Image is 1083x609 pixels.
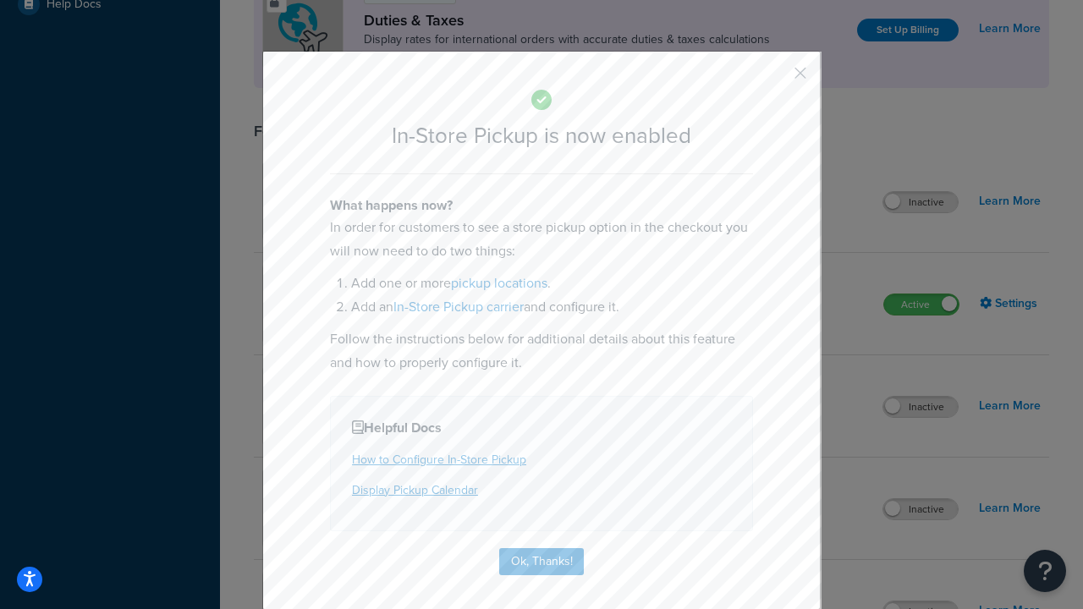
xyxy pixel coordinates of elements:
p: Follow the instructions below for additional details about this feature and how to properly confi... [330,327,753,375]
h2: In-Store Pickup is now enabled [330,123,753,148]
h4: Helpful Docs [352,418,731,438]
button: Ok, Thanks! [499,548,584,575]
li: Add an and configure it. [351,295,753,319]
a: How to Configure In-Store Pickup [352,451,526,469]
a: In-Store Pickup carrier [393,297,524,316]
li: Add one or more . [351,272,753,295]
a: Display Pickup Calendar [352,481,478,499]
h4: What happens now? [330,195,753,216]
p: In order for customers to see a store pickup option in the checkout you will now need to do two t... [330,216,753,263]
a: pickup locations [451,273,547,293]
